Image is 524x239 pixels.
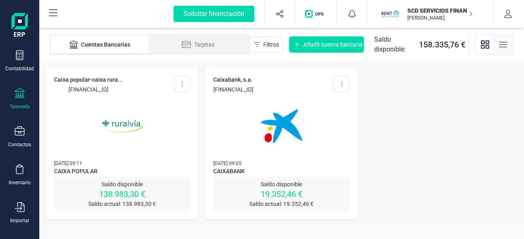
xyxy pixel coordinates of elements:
p: Saldo actual: 138.983,30 € [54,200,190,208]
img: SC [381,5,399,23]
p: CAIXA POPULAR-CAIXA RURA... [54,76,123,84]
div: Solicitar financiación [174,6,254,22]
p: Saldo disponible [213,180,350,188]
span: Saldo disponible: [374,35,416,54]
span: CAIXABANK [213,167,350,177]
div: Importar [10,217,29,224]
div: Tarjetas [165,40,231,49]
span: [DATE] 09:05 [213,161,242,166]
div: Contactos [8,141,31,148]
p: 138.983,30 € [54,188,190,200]
button: Logo de OPS [300,1,332,27]
span: Añadir cuenta bancaria [303,40,363,49]
p: Saldo disponible [54,180,190,188]
p: [FINANCIAL_ID] [213,85,253,94]
button: Solicitar financiación [164,1,264,27]
button: SCSCD SERVICIOS FINANCIEROS SL[PERSON_NAME] [378,1,483,27]
div: Cuentas Bancarias [67,40,133,49]
p: [PERSON_NAME] [407,15,473,21]
p: [FINANCIAL_ID] [54,85,123,94]
span: Filtros [263,40,279,49]
span: CAIXA POPULAR [54,167,190,177]
p: 19.352,46 € [213,188,350,200]
div: Inventario [9,179,31,186]
img: Logo de OPS [305,10,327,18]
div: Tesorería [10,103,30,110]
div: Contabilidad [5,65,34,72]
p: SCD SERVICIOS FINANCIEROS SL [407,7,473,15]
p: CAIXABANK, S.A. [213,76,253,84]
p: Saldo actual: 19.352,46 € [213,200,350,208]
span: [DATE] 09:11 [54,161,82,166]
img: Logo Finanedi [11,13,28,39]
span: 158.335,76 € [419,39,465,50]
button: Filtros [249,36,284,53]
button: Añadir cuenta bancaria [289,36,364,53]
